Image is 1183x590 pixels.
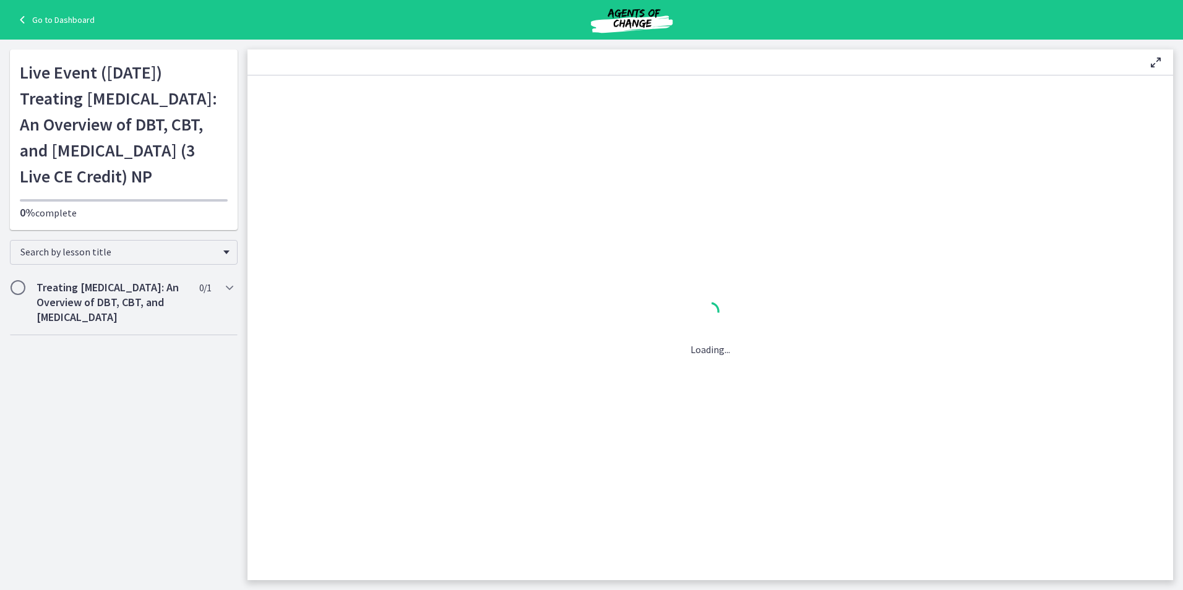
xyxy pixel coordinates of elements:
[20,246,217,258] span: Search by lesson title
[15,12,95,27] a: Go to Dashboard
[20,205,35,220] span: 0%
[10,240,238,265] div: Search by lesson title
[690,299,730,327] div: 1
[37,280,187,325] h2: Treating [MEDICAL_DATA]: An Overview of DBT, CBT, and [MEDICAL_DATA]
[557,5,706,35] img: Agents of Change Social Work Test Prep
[20,205,228,220] p: complete
[690,342,730,357] p: Loading...
[20,59,228,189] h1: Live Event ([DATE]) Treating [MEDICAL_DATA]: An Overview of DBT, CBT, and [MEDICAL_DATA] (3 Live ...
[199,280,211,295] span: 0 / 1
